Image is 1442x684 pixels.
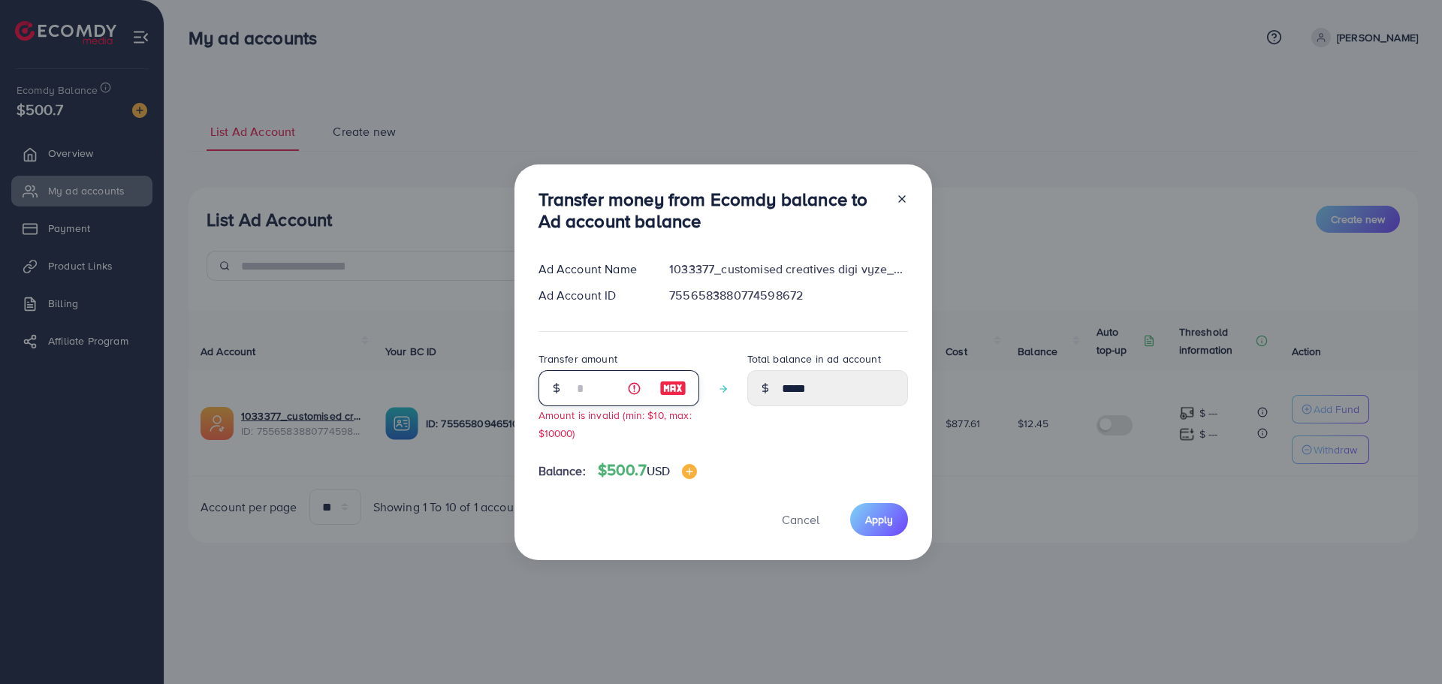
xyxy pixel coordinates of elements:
img: image [659,379,686,397]
img: image [682,464,697,479]
label: Transfer amount [538,351,617,366]
div: 1033377_customised creatives digi vyze_1759404336162 [657,261,919,278]
iframe: Chat [1378,616,1431,673]
button: Apply [850,503,908,535]
h4: $500.7 [598,461,697,480]
span: Balance: [538,463,586,480]
small: Amount is invalid (min: $10, max: $10000) [538,408,692,439]
h3: Transfer money from Ecomdy balance to Ad account balance [538,188,884,232]
div: 7556583880774598672 [657,287,919,304]
span: Apply [865,512,893,527]
button: Cancel [763,503,838,535]
div: Ad Account Name [526,261,658,278]
label: Total balance in ad account [747,351,881,366]
span: USD [647,463,670,479]
div: Ad Account ID [526,287,658,304]
span: Cancel [782,511,819,528]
